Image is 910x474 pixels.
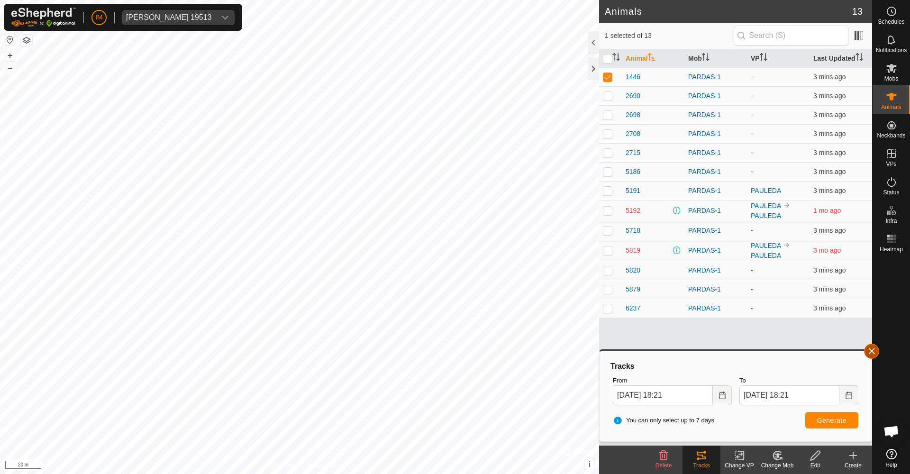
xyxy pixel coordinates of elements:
[751,304,753,312] app-display-virtual-paddock-transition: -
[713,385,732,405] button: Choose Date
[688,148,743,158] div: PARDAS-1
[122,10,216,25] span: Fernando Alcalde Gonzalez 19513
[126,14,212,21] div: [PERSON_NAME] 19513
[626,226,640,236] span: 5718
[810,49,872,68] th: Last Updated
[796,461,834,470] div: Edit
[626,167,640,177] span: 5186
[855,55,863,62] p-sorticon: Activate to sort
[688,129,743,139] div: PARDAS-1
[885,218,897,224] span: Infra
[883,190,899,195] span: Status
[626,265,640,275] span: 5820
[584,459,595,470] button: i
[805,412,858,428] button: Generate
[688,303,743,313] div: PARDAS-1
[720,461,758,470] div: Change VP
[813,285,846,293] span: 16 Sep 2025 at 6:17 pm
[813,246,841,254] span: 4 Jun 2025 at 1:04 pm
[4,62,16,73] button: –
[626,110,640,120] span: 2698
[684,49,747,68] th: Mob
[655,462,672,469] span: Delete
[751,92,753,100] app-display-virtual-paddock-transition: -
[688,110,743,120] div: PARDAS-1
[751,168,753,175] app-display-virtual-paddock-transition: -
[813,111,846,118] span: 16 Sep 2025 at 6:17 pm
[95,12,103,22] span: IM
[880,246,903,252] span: Heatmap
[813,130,846,137] span: 16 Sep 2025 at 6:16 pm
[216,10,235,25] div: dropdown trigger
[852,4,863,18] span: 13
[626,72,640,82] span: 1446
[817,417,846,424] span: Generate
[751,73,753,81] app-display-virtual-paddock-transition: -
[612,55,620,62] p-sorticon: Activate to sort
[758,461,796,470] div: Change Mob
[626,186,640,196] span: 5191
[873,445,910,472] a: Help
[688,284,743,294] div: PARDAS-1
[878,19,904,25] span: Schedules
[682,461,720,470] div: Tracks
[751,149,753,156] app-display-virtual-paddock-transition: -
[751,187,781,194] a: PAULEDA
[751,252,781,259] a: PAULEDA
[688,167,743,177] div: PARDAS-1
[648,55,655,62] p-sorticon: Activate to sort
[751,227,753,234] app-display-virtual-paddock-transition: -
[626,303,640,313] span: 6237
[760,55,767,62] p-sorticon: Activate to sort
[877,133,905,138] span: Neckbands
[813,227,846,234] span: 16 Sep 2025 at 6:16 pm
[626,246,640,255] span: 5819
[605,31,734,41] span: 1 selected of 13
[813,304,846,312] span: 16 Sep 2025 at 6:17 pm
[626,206,640,216] span: 5192
[688,206,743,216] div: PARDAS-1
[751,212,781,219] a: PAULEDA
[4,34,16,46] button: Reset Map
[589,460,591,468] span: i
[688,226,743,236] div: PARDAS-1
[783,241,791,249] img: to
[734,26,848,46] input: Search (S)
[609,361,862,372] div: Tracks
[813,149,846,156] span: 16 Sep 2025 at 6:17 pm
[813,92,846,100] span: 16 Sep 2025 at 6:17 pm
[626,91,640,101] span: 2690
[688,265,743,275] div: PARDAS-1
[688,72,743,82] div: PARDAS-1
[813,207,841,214] span: 20 Jul 2025 at 9:14 pm
[751,130,753,137] app-display-virtual-paddock-transition: -
[813,73,846,81] span: 16 Sep 2025 at 6:17 pm
[605,6,852,17] h2: Animals
[877,417,906,446] div: Chat abierto
[751,111,753,118] app-display-virtual-paddock-transition: -
[813,187,846,194] span: 16 Sep 2025 at 6:17 pm
[11,8,76,27] img: Gallagher Logo
[751,202,781,210] a: PAULEDA
[813,266,846,274] span: 16 Sep 2025 at 6:17 pm
[688,91,743,101] div: PARDAS-1
[739,376,858,385] label: To
[702,55,710,62] p-sorticon: Activate to sort
[688,246,743,255] div: PARDAS-1
[613,376,732,385] label: From
[885,462,897,468] span: Help
[783,201,791,209] img: to
[751,242,781,249] a: PAULEDA
[834,461,872,470] div: Create
[839,385,858,405] button: Choose Date
[622,49,684,68] th: Animal
[884,76,898,82] span: Mobs
[751,266,753,274] app-display-virtual-paddock-transition: -
[881,104,901,110] span: Animals
[21,35,32,46] button: Map Layers
[688,186,743,196] div: PARDAS-1
[262,462,298,470] a: Privacy Policy
[751,285,753,293] app-display-virtual-paddock-transition: -
[886,161,896,167] span: VPs
[747,49,810,68] th: VP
